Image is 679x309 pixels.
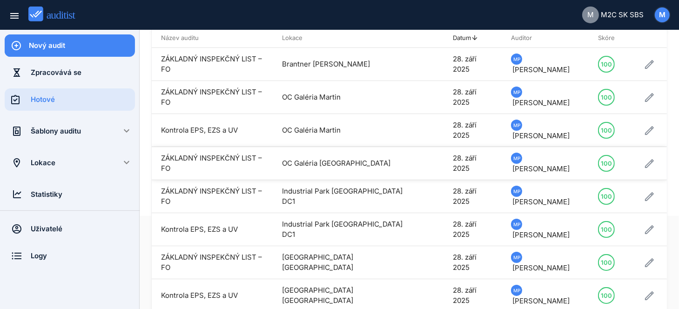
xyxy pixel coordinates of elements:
div: 100 [601,189,612,204]
th: Datum: Sorted descending. Activate to remove sorting. [444,28,502,48]
td: ZÁKLADNÝ INSPEKČNÝ LIST – FO [152,147,273,180]
div: Zpracovává se [31,67,135,78]
td: 28. září 2025 [444,180,502,213]
span: [PERSON_NAME] [512,296,570,305]
a: Šablony auditu [5,120,109,142]
div: 100 [601,57,612,72]
th: Lokace: Not sorted. Activate to sort ascending. [273,28,425,48]
a: Statistiky [5,183,135,206]
a: Lokace [5,152,109,174]
div: Logy [31,251,135,261]
div: Statistiky [31,189,135,200]
span: MP [513,120,520,130]
td: OC Galéria Martin [273,81,425,114]
span: [PERSON_NAME] [512,230,570,239]
span: M [659,10,666,20]
span: MP [513,252,520,262]
td: 28. září 2025 [444,114,502,147]
td: 28. září 2025 [444,81,502,114]
span: M2C SK SBS [601,10,644,20]
a: Hotové [5,88,135,111]
div: Nový audit [29,40,135,51]
span: MP [513,87,520,97]
td: OC Galéria [GEOGRAPHIC_DATA] [273,147,425,180]
a: Zpracovává se [5,61,135,84]
img: auditist_logo_new.svg [28,7,84,22]
td: ZÁKLADNÝ INSPEKČNÝ LIST – FO [152,246,273,279]
span: MP [513,153,520,163]
span: [PERSON_NAME] [512,98,570,107]
th: : Not sorted. [632,28,667,48]
a: Uživatelé [5,218,135,240]
th: Skóre: Not sorted. Activate to sort ascending. [589,28,632,48]
td: ZÁKLADNÝ INSPEKČNÝ LIST – FO [152,180,273,213]
div: Uživatelé [31,224,135,234]
div: Lokace [31,158,109,168]
span: [PERSON_NAME] [512,164,570,173]
th: Název auditu: Not sorted. Activate to sort ascending. [152,28,273,48]
td: [GEOGRAPHIC_DATA] [GEOGRAPHIC_DATA] [273,246,425,279]
td: Kontrola EPS, EZS a UV [152,213,273,246]
span: [PERSON_NAME] [512,65,570,74]
td: ZÁKLADNÝ INSPEKČNÝ LIST – FO [152,48,273,81]
span: [PERSON_NAME] [512,263,570,272]
div: 100 [601,90,612,105]
button: M [654,7,671,23]
td: 28. září 2025 [444,48,502,81]
span: MP [513,219,520,229]
i: keyboard_arrow_down [121,125,132,136]
td: ZÁKLADNÝ INSPEKČNÝ LIST – FO [152,81,273,114]
span: [PERSON_NAME] [512,131,570,140]
div: Hotové [31,94,135,105]
i: menu [9,10,20,21]
div: 100 [601,255,612,270]
span: MP [513,285,520,296]
div: Šablony auditu [31,126,109,136]
th: Auditor: Not sorted. Activate to sort ascending. [502,28,588,48]
i: arrow_upward [471,34,478,41]
td: Industrial Park [GEOGRAPHIC_DATA] DC1 [273,213,425,246]
td: Brantner [PERSON_NAME] [273,48,425,81]
td: 28. září 2025 [444,213,502,246]
td: 28. září 2025 [444,246,502,279]
span: M [587,10,594,20]
span: MP [513,186,520,196]
td: Industrial Park [GEOGRAPHIC_DATA] DC1 [273,180,425,213]
td: 28. září 2025 [444,147,502,180]
div: 100 [601,123,612,138]
span: MP [513,54,520,64]
span: [PERSON_NAME] [512,197,570,206]
i: keyboard_arrow_down [121,157,132,168]
div: 100 [601,156,612,171]
div: 100 [601,288,612,303]
th: : Not sorted. [425,28,444,48]
td: OC Galéria Martin [273,114,425,147]
div: 100 [601,222,612,237]
a: Logy [5,245,135,267]
td: Kontrola EPS, EZS a UV [152,114,273,147]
